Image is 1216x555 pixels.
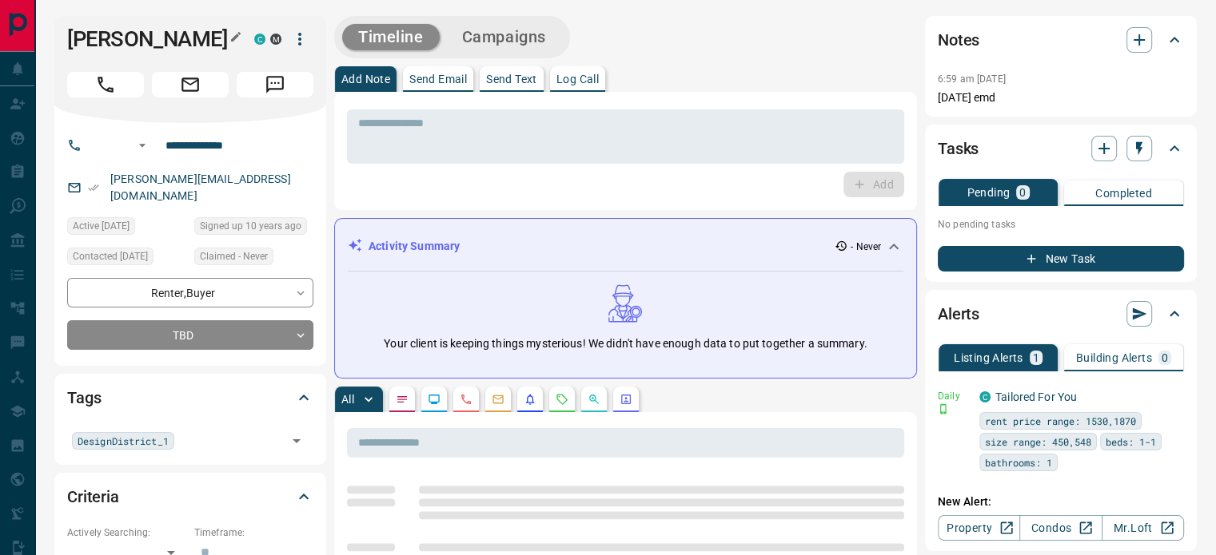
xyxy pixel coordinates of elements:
[1019,187,1026,198] p: 0
[938,212,1184,236] p: No pending tasks
[938,494,1184,510] p: New Alert:
[254,34,265,45] div: condos.ca
[938,295,1184,333] div: Alerts
[194,525,313,540] p: Timeframe:
[588,393,600,406] svg: Opportunities
[1106,434,1156,450] span: beds: 1-1
[1095,188,1152,199] p: Completed
[938,21,1184,59] div: Notes
[67,525,186,540] p: Actively Searching:
[486,73,537,85] p: Send Text
[938,403,949,414] svg: Push Notification Only
[428,393,441,406] svg: Lead Browsing Activity
[237,72,313,97] span: Message
[78,433,169,449] span: DesignDistrict_1
[1019,515,1102,541] a: Condos
[492,393,504,406] svg: Emails
[556,393,568,406] svg: Requests
[348,232,903,261] div: Activity Summary- Never
[67,484,119,509] h2: Criteria
[73,218,130,234] span: Active [DATE]
[851,240,881,254] p: - Never
[979,391,991,402] div: condos.ca
[954,352,1023,363] p: Listing Alerts
[524,393,536,406] svg: Listing Alerts
[270,34,281,45] div: mrloft.ca
[133,136,152,155] button: Open
[1102,515,1184,541] a: Mr.Loft
[67,72,144,97] span: Call
[938,27,979,53] h2: Notes
[556,73,599,85] p: Log Call
[938,136,979,161] h2: Tasks
[967,187,1010,198] p: Pending
[67,248,186,270] div: Sun Aug 13 2023
[985,434,1091,450] span: size range: 450,548
[67,379,313,417] div: Tags
[67,278,313,307] div: Renter , Buyer
[200,218,301,234] span: Signed up 10 years ago
[409,73,467,85] p: Send Email
[88,182,99,193] svg: Email Verified
[938,129,1184,168] div: Tasks
[341,73,390,85] p: Add Note
[67,320,313,350] div: TBD
[938,73,1006,85] p: 6:59 am [DATE]
[152,72,229,97] span: Email
[985,454,1052,470] span: bathrooms: 1
[67,217,186,240] div: Tue Jan 11 2022
[938,389,970,403] p: Daily
[620,393,632,406] svg: Agent Actions
[938,301,979,327] h2: Alerts
[67,478,313,516] div: Criteria
[995,390,1077,403] a: Tailored For You
[985,413,1136,429] span: rent price range: 1530,1870
[285,430,308,452] button: Open
[1033,352,1039,363] p: 1
[1162,352,1168,363] p: 0
[460,393,472,406] svg: Calls
[938,89,1184,106] p: [DATE] emd
[67,385,101,410] h2: Tags
[342,24,440,50] button: Timeline
[396,393,409,406] svg: Notes
[73,248,148,264] span: Contacted [DATE]
[369,238,460,255] p: Activity Summary
[67,26,230,52] h1: [PERSON_NAME]
[110,172,291,202] a: [PERSON_NAME][EMAIL_ADDRESS][DOMAIN_NAME]
[938,246,1184,272] button: New Task
[341,394,354,405] p: All
[1076,352,1152,363] p: Building Alerts
[938,515,1020,541] a: Property
[194,217,313,240] div: Fri Aug 22 2014
[384,335,867,352] p: Your client is keeping things mysterious! We didn't have enough data to put together a summary.
[446,24,562,50] button: Campaigns
[200,248,268,264] span: Claimed - Never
